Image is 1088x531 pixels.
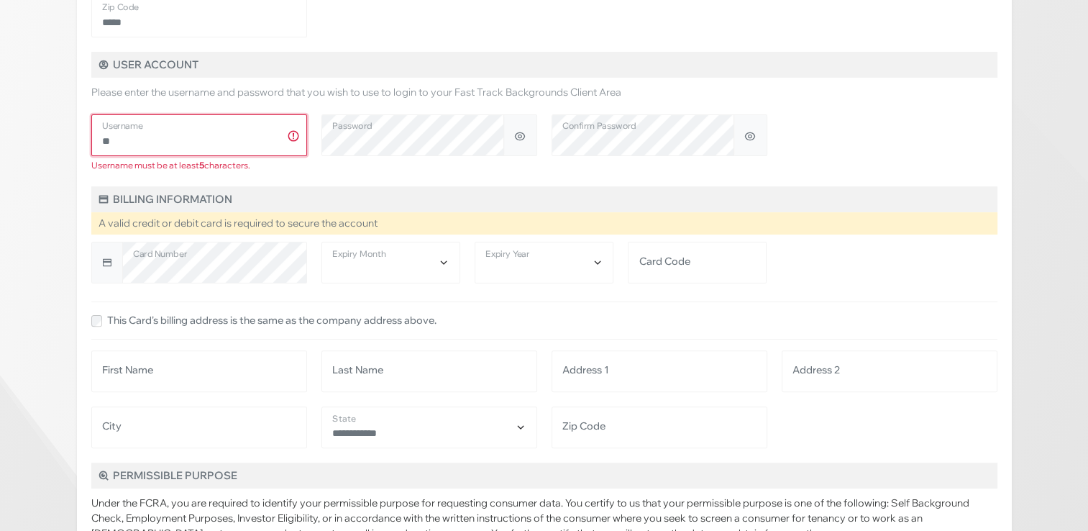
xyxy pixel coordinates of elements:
select: State [321,407,537,448]
h5: User Account [91,52,997,78]
h5: Permissible Purpose [91,463,997,489]
h5: Billing Information [91,186,997,212]
div: A valid credit or debit card is required to secure the account [91,212,997,235]
label: This Card's billing address is the same as the company address above. [107,313,436,328]
p: Please enter the username and password that you wish to use to login to your Fast Track Backgroun... [91,85,997,100]
div: Username must be at least characters. [91,159,307,172]
strong: 5 [199,160,204,171]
